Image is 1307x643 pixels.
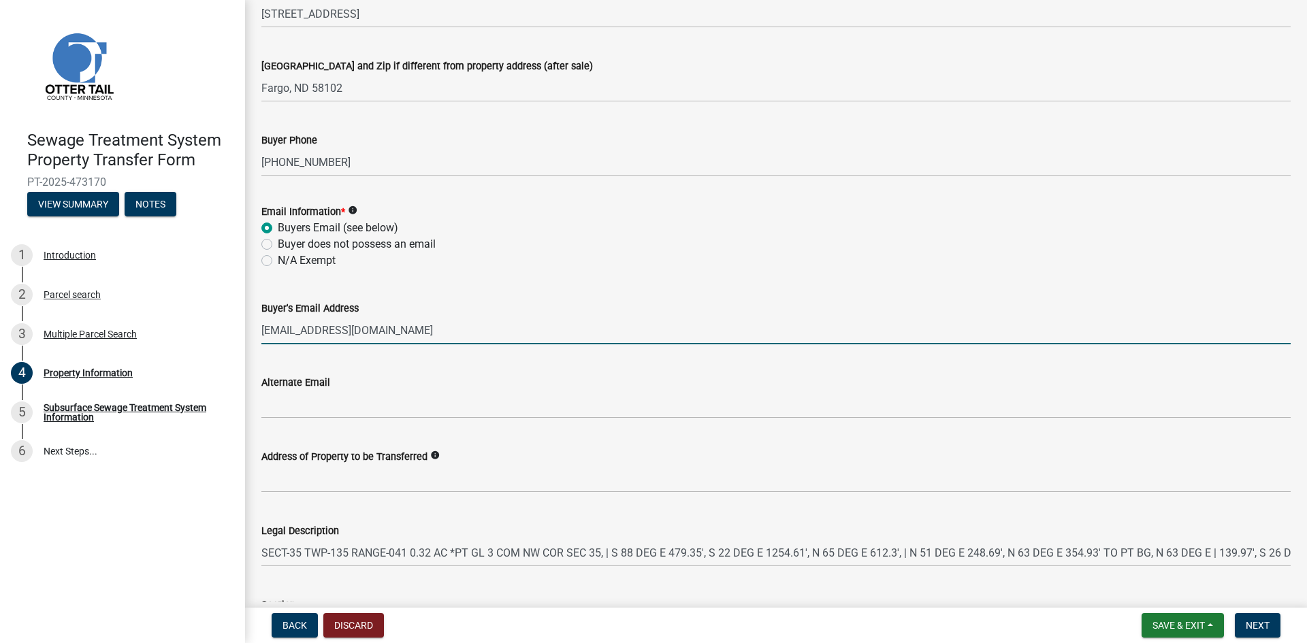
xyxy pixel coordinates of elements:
div: 6 [11,440,33,462]
label: Buyers Email (see below) [278,220,398,236]
label: Buyer Phone [261,136,317,146]
label: Legal Description [261,527,339,536]
label: Address of Property to be Transferred [261,452,427,462]
label: Buyer does not possess an email [278,236,436,252]
div: 4 [11,362,33,384]
div: Parcel search [44,290,101,299]
span: PT-2025-473170 [27,176,218,188]
h4: Sewage Treatment System Property Transfer Form [27,131,234,170]
div: Subsurface Sewage Treatment System Information [44,403,223,422]
span: Back [283,620,307,631]
span: Next [1246,620,1270,631]
button: Notes [125,192,176,216]
div: 2 [11,284,33,306]
img: Otter Tail County, Minnesota [27,14,129,116]
i: info [430,450,440,460]
div: Introduction [44,250,96,260]
wm-modal-confirm: Summary [27,199,119,210]
label: Alternate Email [261,378,330,388]
div: 1 [11,244,33,266]
button: View Summary [27,192,119,216]
button: Next [1235,613,1280,638]
button: Back [272,613,318,638]
span: Save & Exit [1152,620,1205,631]
div: Multiple Parcel Search [44,329,137,339]
div: 5 [11,401,33,423]
label: [GEOGRAPHIC_DATA] and Zip if different from property address (after sale) [261,62,593,71]
label: Email Information [261,208,345,217]
label: Buyer's Email Address [261,304,359,314]
wm-modal-confirm: Notes [125,199,176,210]
div: 3 [11,323,33,345]
button: Discard [323,613,384,638]
button: Save & Exit [1142,613,1224,638]
i: info [348,205,357,215]
div: Property Information [44,368,133,378]
label: Section [261,601,295,610]
label: N/A Exempt [278,252,336,269]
